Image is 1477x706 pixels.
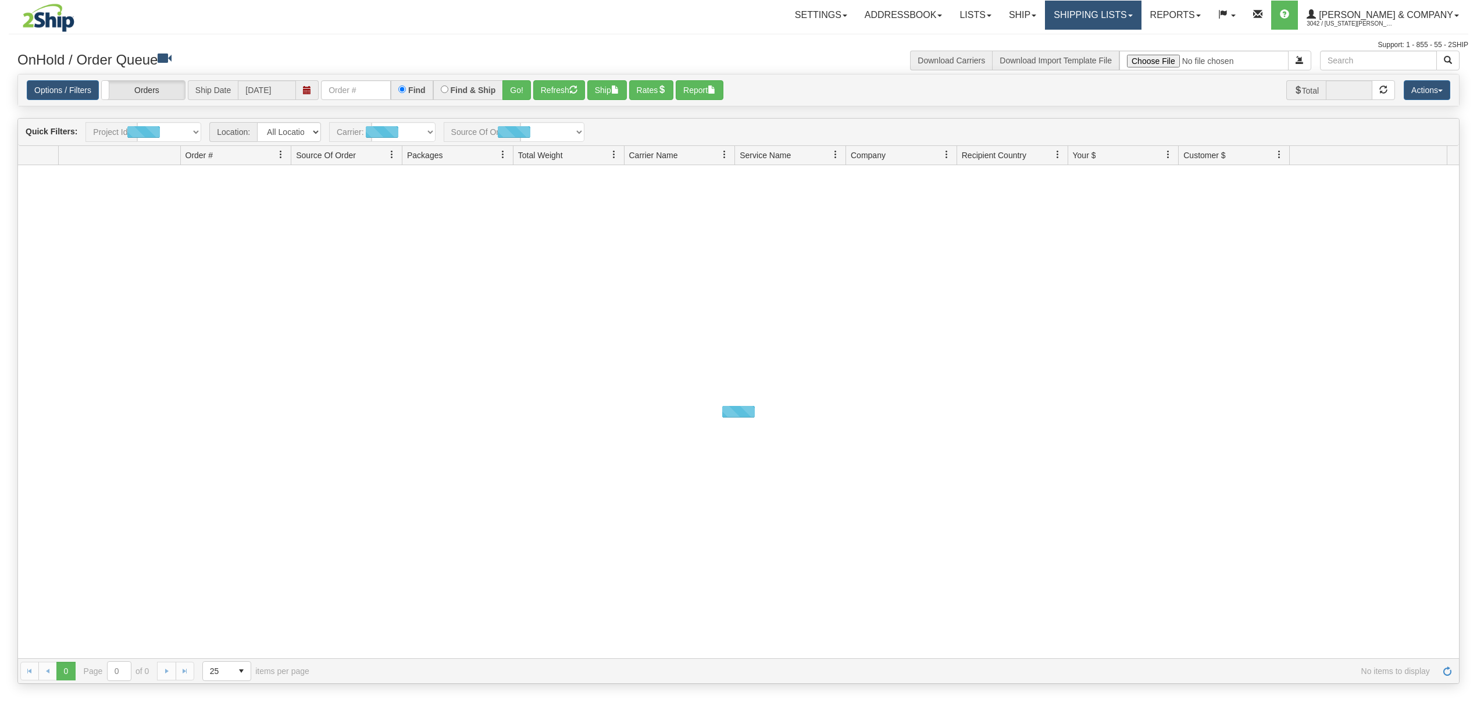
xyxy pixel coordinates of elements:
[451,86,496,94] label: Find & Ship
[56,662,75,680] span: Page 0
[202,661,309,681] span: items per page
[502,80,531,100] button: Go!
[188,80,238,100] span: Ship Date
[1073,149,1096,161] span: Your $
[209,122,257,142] span: Location:
[1183,149,1225,161] span: Customer $
[271,145,291,165] a: Order # filter column settings
[951,1,1000,30] a: Lists
[1298,1,1468,30] a: [PERSON_NAME] & Company 3042 / [US_STATE][PERSON_NAME]
[326,666,1430,676] span: No items to display
[937,145,957,165] a: Company filter column settings
[27,80,99,100] a: Options / Filters
[9,3,88,33] img: logo3042.jpg
[604,145,624,165] a: Total Weight filter column settings
[493,145,513,165] a: Packages filter column settings
[232,662,251,680] span: select
[786,1,856,30] a: Settings
[676,80,723,100] button: Report
[321,80,391,100] input: Order #
[26,126,77,137] label: Quick Filters:
[629,149,678,161] span: Carrier Name
[1286,80,1326,100] span: Total
[1320,51,1437,70] input: Search
[102,81,185,100] label: Orders
[851,149,886,161] span: Company
[1269,145,1289,165] a: Customer $ filter column settings
[202,661,251,681] span: Page sizes drop down
[587,80,627,100] button: Ship
[210,665,225,677] span: 25
[84,661,149,681] span: Page of 0
[382,145,402,165] a: Source Of Order filter column settings
[1158,145,1178,165] a: Your $ filter column settings
[1436,51,1460,70] button: Search
[1045,1,1141,30] a: Shipping lists
[1119,51,1289,70] input: Import
[715,145,734,165] a: Carrier Name filter column settings
[1404,80,1450,100] button: Actions
[918,56,985,65] a: Download Carriers
[629,80,674,100] button: Rates
[1048,145,1068,165] a: Recipient Country filter column settings
[826,145,845,165] a: Service Name filter column settings
[1141,1,1210,30] a: Reports
[296,149,356,161] span: Source Of Order
[18,119,1459,146] div: grid toolbar
[856,1,951,30] a: Addressbook
[533,80,585,100] button: Refresh
[1000,56,1112,65] a: Download Import Template File
[185,149,213,161] span: Order #
[1438,662,1457,680] a: Refresh
[408,86,426,94] label: Find
[518,149,563,161] span: Total Weight
[407,149,443,161] span: Packages
[1316,10,1453,20] span: [PERSON_NAME] & Company
[9,40,1468,50] div: Support: 1 - 855 - 55 - 2SHIP
[1307,18,1394,30] span: 3042 / [US_STATE][PERSON_NAME]
[740,149,791,161] span: Service Name
[17,51,730,67] h3: OnHold / Order Queue
[1000,1,1045,30] a: Ship
[962,149,1026,161] span: Recipient Country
